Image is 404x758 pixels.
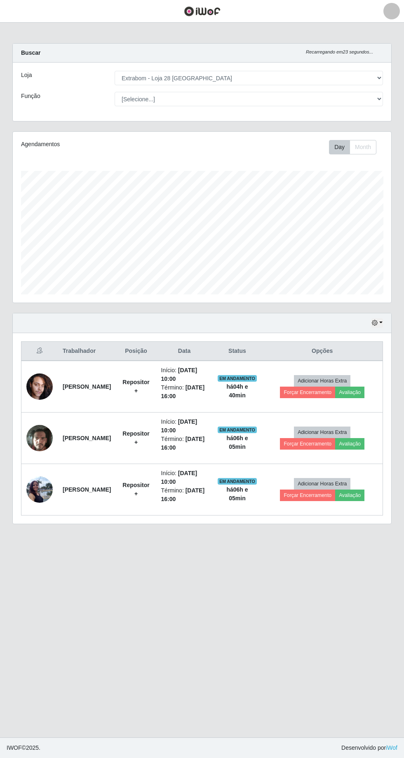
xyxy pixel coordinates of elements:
div: First group [329,140,376,154]
span: © 2025 . [7,744,40,752]
th: Status [213,342,262,361]
button: Avaliação [335,387,364,398]
img: 1751312410869.jpeg [26,420,53,456]
img: CoreUI Logo [184,6,221,16]
div: Toolbar with button groups [329,140,383,154]
label: Função [21,92,40,100]
li: Término: [161,435,208,452]
button: Adicionar Horas Extra [294,375,350,387]
span: EM ANDAMENTO [218,478,257,485]
span: EM ANDAMENTO [218,375,257,382]
button: Forçar Encerramento [280,438,335,450]
button: Month [350,140,376,154]
i: Recarregando em 23 segundos... [306,49,373,54]
span: IWOF [7,744,22,751]
strong: há 06 h e 05 min [226,435,248,450]
img: 1753728080622.jpeg [26,472,53,507]
li: Término: [161,486,208,504]
li: Início: [161,417,208,435]
button: Avaliação [335,438,364,450]
th: Posição [116,342,156,361]
time: [DATE] 10:00 [161,418,197,434]
time: [DATE] 10:00 [161,367,197,382]
div: Agendamentos [21,140,164,149]
strong: Repositor + [122,430,149,445]
li: Término: [161,383,208,401]
time: [DATE] 10:00 [161,470,197,485]
img: 1753013551343.jpeg [26,369,53,404]
li: Início: [161,469,208,486]
button: Adicionar Horas Extra [294,478,350,490]
strong: [PERSON_NAME] [63,435,111,441]
th: Data [156,342,213,361]
li: Início: [161,366,208,383]
strong: Repositor + [122,379,149,394]
button: Forçar Encerramento [280,490,335,501]
strong: há 06 h e 05 min [226,486,248,501]
strong: [PERSON_NAME] [63,486,111,493]
strong: Repositor + [122,482,149,497]
th: Opções [262,342,383,361]
span: EM ANDAMENTO [218,427,257,433]
span: Desenvolvido por [341,744,397,752]
strong: Buscar [21,49,40,56]
a: iWof [386,744,397,751]
strong: [PERSON_NAME] [63,383,111,390]
th: Trabalhador [58,342,116,361]
strong: há 04 h e 40 min [226,383,248,399]
button: Forçar Encerramento [280,387,335,398]
button: Day [329,140,350,154]
button: Avaliação [335,490,364,501]
label: Loja [21,71,32,79]
button: Adicionar Horas Extra [294,427,350,438]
